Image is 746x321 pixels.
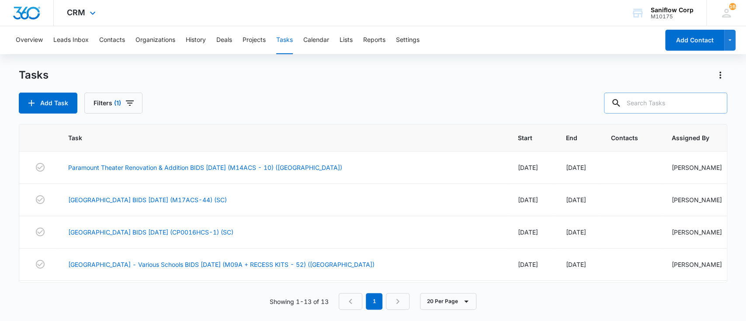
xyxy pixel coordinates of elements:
[276,26,293,54] button: Tasks
[611,133,638,142] span: Contacts
[713,68,727,82] button: Actions
[68,163,342,172] a: Paramount Theater Renovation & Addition BIDS [DATE] (M14ACS - 10) ([GEOGRAPHIC_DATA])
[566,228,586,236] span: [DATE]
[729,3,736,10] div: notifications count
[216,26,232,54] button: Deals
[518,164,538,171] span: [DATE]
[99,26,125,54] button: Contacts
[672,228,722,237] div: [PERSON_NAME]
[518,261,538,268] span: [DATE]
[68,133,484,142] span: Task
[420,293,476,310] button: 20 Per Page
[53,26,89,54] button: Leads Inbox
[566,261,586,268] span: [DATE]
[68,228,233,237] a: [GEOGRAPHIC_DATA] BIDS [DATE] (CP0016HCS-1) (SC)
[396,26,420,54] button: Settings
[67,8,85,17] span: CRM
[340,26,353,54] button: Lists
[604,93,727,114] input: Search Tasks
[566,196,586,204] span: [DATE]
[269,297,328,306] p: Showing 1-13 of 13
[19,69,49,82] h1: Tasks
[68,195,227,204] a: [GEOGRAPHIC_DATA] BIDS [DATE] (M17ACS-44) (SC)
[518,133,532,142] span: Start
[651,14,694,20] div: account id
[672,133,709,142] span: Assigned By
[566,133,577,142] span: End
[518,196,538,204] span: [DATE]
[672,195,722,204] div: [PERSON_NAME]
[114,100,121,106] span: (1)
[243,26,266,54] button: Projects
[729,3,736,10] span: 168
[16,26,43,54] button: Overview
[651,7,694,14] div: account name
[366,293,382,310] em: 1
[518,228,538,236] span: [DATE]
[19,93,77,114] button: Add Task
[339,293,409,310] nav: Pagination
[135,26,175,54] button: Organizations
[363,26,385,54] button: Reports
[84,93,142,114] button: Filters(1)
[566,164,586,171] span: [DATE]
[68,260,375,269] a: [GEOGRAPHIC_DATA] - Various Schools BIDS [DATE] (M09A + RECESS KITS - 52) ([GEOGRAPHIC_DATA])
[186,26,206,54] button: History
[672,163,722,172] div: [PERSON_NAME]
[665,30,724,51] button: Add Contact
[303,26,329,54] button: Calendar
[672,260,722,269] div: [PERSON_NAME]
